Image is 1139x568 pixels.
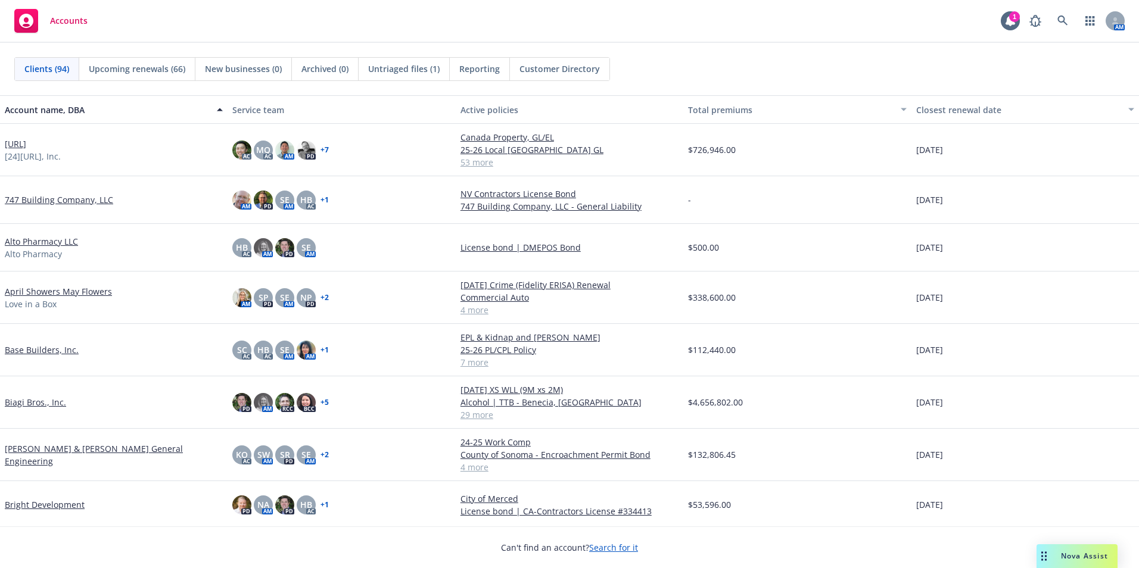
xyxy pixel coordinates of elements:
span: $500.00 [688,241,719,254]
img: photo [232,288,251,307]
a: EPL & Kidnap and [PERSON_NAME] [460,331,679,344]
span: $338,600.00 [688,291,736,304]
span: SE [280,194,290,206]
span: Can't find an account? [501,541,638,554]
a: April Showers May Flowers [5,285,112,298]
span: [DATE] [916,396,943,408]
img: photo [275,141,294,160]
span: [DATE] [916,143,943,156]
span: SC [237,344,247,356]
span: SP [259,291,269,304]
span: [24][URL], Inc. [5,150,61,163]
a: Alcohol | TTB - Benecia, [GEOGRAPHIC_DATA] [460,396,679,408]
span: HB [257,344,269,356]
img: photo [297,141,316,160]
span: NP [300,291,312,304]
a: 4 more [460,304,679,316]
span: [DATE] [916,194,943,206]
a: + 1 [320,347,329,354]
a: Bright Development [5,498,85,511]
a: + 1 [320,501,329,508]
span: HB [300,498,312,511]
span: [DATE] [916,344,943,356]
a: 747 Building Company, LLC [5,194,113,206]
img: photo [275,495,294,514]
img: photo [297,393,316,412]
span: [DATE] [916,448,943,461]
a: Accounts [10,4,92,38]
div: Account name, DBA [5,104,210,116]
span: SE [280,344,290,356]
span: [DATE] [916,241,943,254]
span: Reporting [459,63,500,75]
a: Alto Pharmacy LLC [5,235,78,248]
a: 53 more [460,156,679,168]
img: photo [254,238,273,257]
img: photo [297,341,316,360]
img: photo [275,393,294,412]
div: Service team [232,104,450,116]
button: Total premiums [683,95,911,124]
a: + 7 [320,146,329,154]
a: Base Builders, Inc. [5,344,79,356]
div: Total premiums [688,104,893,116]
a: [DATE] XS WLL (9M xs 2M) [460,383,679,396]
a: + 2 [320,451,329,458]
span: Love in a Box [5,298,57,310]
span: Nova Assist [1061,551,1108,561]
span: MQ [256,143,270,156]
span: SE [301,448,311,461]
a: [DATE] Crime (Fidelity ERISA) Renewal [460,279,679,291]
a: Search for it [589,542,638,553]
span: $112,440.00 [688,344,736,356]
span: Alto Pharmacy [5,248,62,260]
button: Active policies [456,95,683,124]
span: SE [301,241,311,254]
img: photo [232,191,251,210]
a: 747 Building Company, LLC - General Liability [460,200,679,213]
a: Report a Bug [1023,9,1047,33]
span: Upcoming renewals (66) [89,63,185,75]
a: [PERSON_NAME] & [PERSON_NAME] General Engineering [5,442,223,467]
a: License bond | CA-Contractors License #334413 [460,505,679,517]
span: Accounts [50,16,88,26]
span: [DATE] [916,498,943,511]
a: 25-26 Local [GEOGRAPHIC_DATA] GL [460,143,679,156]
span: NA [257,498,269,511]
span: KO [236,448,248,461]
div: Closest renewal date [916,104,1121,116]
a: Commercial Auto [460,291,679,304]
span: HB [236,241,248,254]
span: [DATE] [916,291,943,304]
span: HB [300,194,312,206]
img: photo [254,393,273,412]
span: $4,656,802.00 [688,396,743,408]
span: New businesses (0) [205,63,282,75]
a: 29 more [460,408,679,421]
span: $132,806.45 [688,448,736,461]
a: + 1 [320,196,329,204]
a: [URL] [5,138,26,150]
a: 7 more [460,356,679,369]
button: Service team [228,95,455,124]
button: Closest renewal date [911,95,1139,124]
a: Search [1051,9,1075,33]
a: Biagi Bros., Inc. [5,396,66,408]
a: License bond | DMEPOS Bond [460,241,679,254]
span: SW [257,448,270,461]
span: $726,946.00 [688,143,736,156]
span: Untriaged files (1) [368,63,440,75]
div: Drag to move [1037,544,1051,568]
img: photo [275,238,294,257]
a: Canada Property, GL/EL [460,131,679,143]
a: Switch app [1078,9,1102,33]
span: Archived (0) [301,63,348,75]
span: - [688,194,691,206]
